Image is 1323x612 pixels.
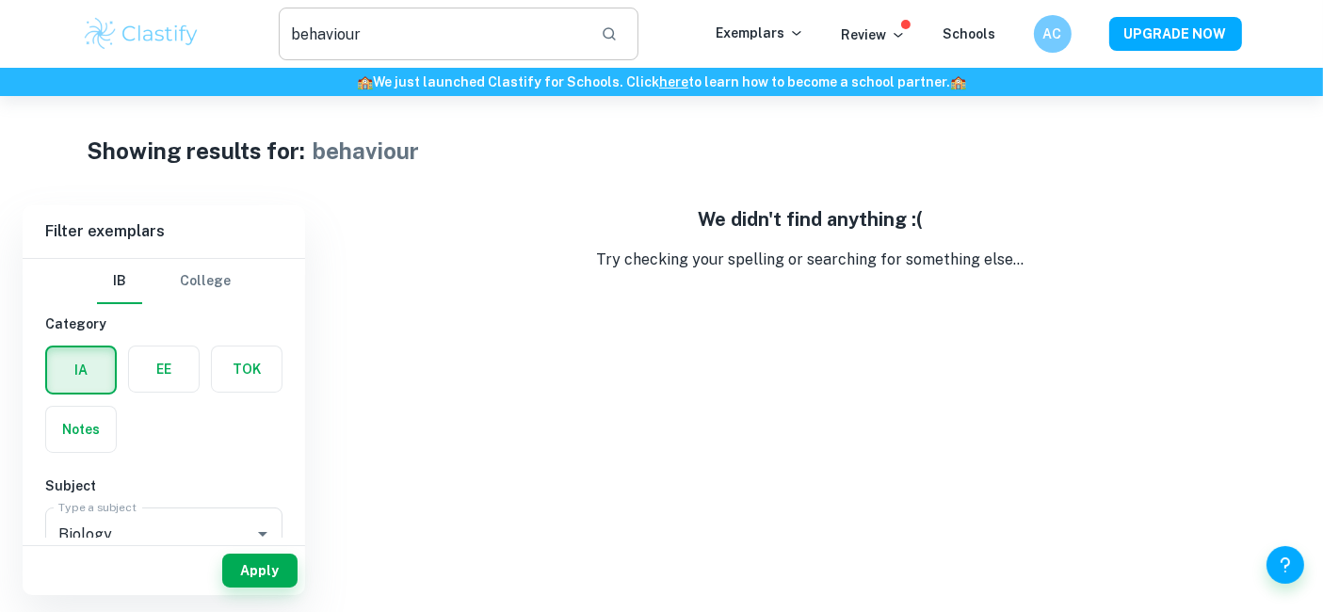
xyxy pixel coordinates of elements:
[1034,15,1072,53] button: AC
[82,15,202,53] img: Clastify logo
[950,74,966,89] span: 🏫
[357,74,373,89] span: 🏫
[944,26,996,41] a: Schools
[47,347,115,393] button: IA
[212,346,282,392] button: TOK
[97,259,231,304] div: Filter type choice
[320,205,1300,234] h5: We didn't find anything :(
[717,23,804,43] p: Exemplars
[45,314,282,334] h6: Category
[1041,24,1063,44] h6: AC
[129,346,199,392] button: EE
[320,249,1300,271] p: Try checking your spelling or searching for something else...
[87,134,305,168] h1: Showing results for:
[250,521,276,547] button: Open
[97,259,142,304] button: IB
[1109,17,1242,51] button: UPGRADE NOW
[222,554,298,588] button: Apply
[842,24,906,45] p: Review
[23,205,305,258] h6: Filter exemplars
[4,72,1319,92] h6: We just launched Clastify for Schools. Click to learn how to become a school partner.
[45,475,282,496] h6: Subject
[659,74,688,89] a: here
[313,134,419,168] h1: behaviour
[1267,546,1304,584] button: Help and Feedback
[58,499,137,515] label: Type a subject
[46,407,116,452] button: Notes
[279,8,587,60] input: Search for any exemplars...
[180,259,231,304] button: College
